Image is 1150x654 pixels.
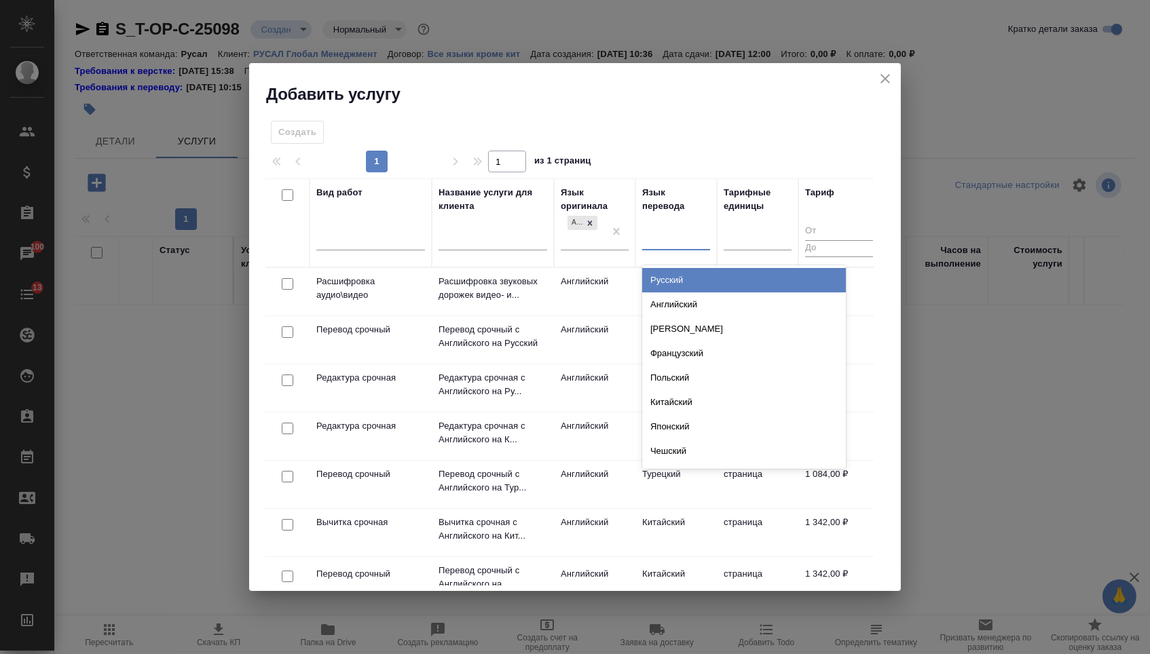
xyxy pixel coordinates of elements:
[642,439,846,463] div: Чешский
[642,341,846,366] div: Французский
[798,560,880,608] td: 1 342,00 ₽
[554,412,635,460] td: Английский
[554,316,635,364] td: Английский
[642,268,846,292] div: Русский
[439,371,547,398] p: Редактура срочная с Английского на Ру...
[439,275,547,302] p: Расшифровка звуковых дорожек видео- и...
[439,516,547,543] p: Вычитка срочная с Английского на Кит...
[439,467,547,495] p: Перевод срочный с Английского на Тур...
[439,564,547,604] p: Перевод срочный с Английского на [GEOGRAPHIC_DATA]...
[554,509,635,556] td: Английский
[635,461,717,508] td: Турецкий
[635,560,717,608] td: Китайский
[805,240,873,257] input: До
[717,509,798,556] td: страница
[642,292,846,317] div: Английский
[635,316,717,364] td: Русский
[642,415,846,439] div: Японский
[534,153,591,172] span: из 1 страниц
[316,567,425,581] p: Перевод срочный
[717,560,798,608] td: страница
[316,323,425,336] p: Перевод срочный
[635,364,717,412] td: Русский
[316,467,425,481] p: Перевод срочный
[439,186,547,213] div: Название услуги для клиента
[316,516,425,529] p: Вычитка срочная
[316,275,425,302] p: Расшифровка аудио\видео
[316,419,425,433] p: Редактура срочная
[642,317,846,341] div: [PERSON_NAME]
[439,323,547,350] p: Перевод срочный с Английского на Русский
[717,461,798,508] td: страница
[875,69,895,89] button: close
[642,463,846,488] div: Сербский
[554,461,635,508] td: Английский
[316,371,425,385] p: Редактура срочная
[805,223,873,240] input: От
[798,509,880,556] td: 1 342,00 ₽
[635,268,717,315] td: Русский
[635,412,717,460] td: Китайский
[561,186,629,213] div: Язык оригинала
[642,186,710,213] div: Язык перевода
[266,83,901,105] h2: Добавить услугу
[554,268,635,315] td: Английский
[566,214,599,231] div: Английский
[642,390,846,415] div: Китайский
[798,461,880,508] td: 1 084,00 ₽
[554,364,635,412] td: Английский
[439,419,547,446] p: Редактура срочная с Английского на К...
[642,366,846,390] div: Польский
[316,186,363,199] div: Вид работ
[635,509,717,556] td: Китайский
[568,216,582,230] div: Английский
[805,186,834,199] div: Тариф
[554,560,635,608] td: Английский
[724,186,792,213] div: Тарифные единицы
